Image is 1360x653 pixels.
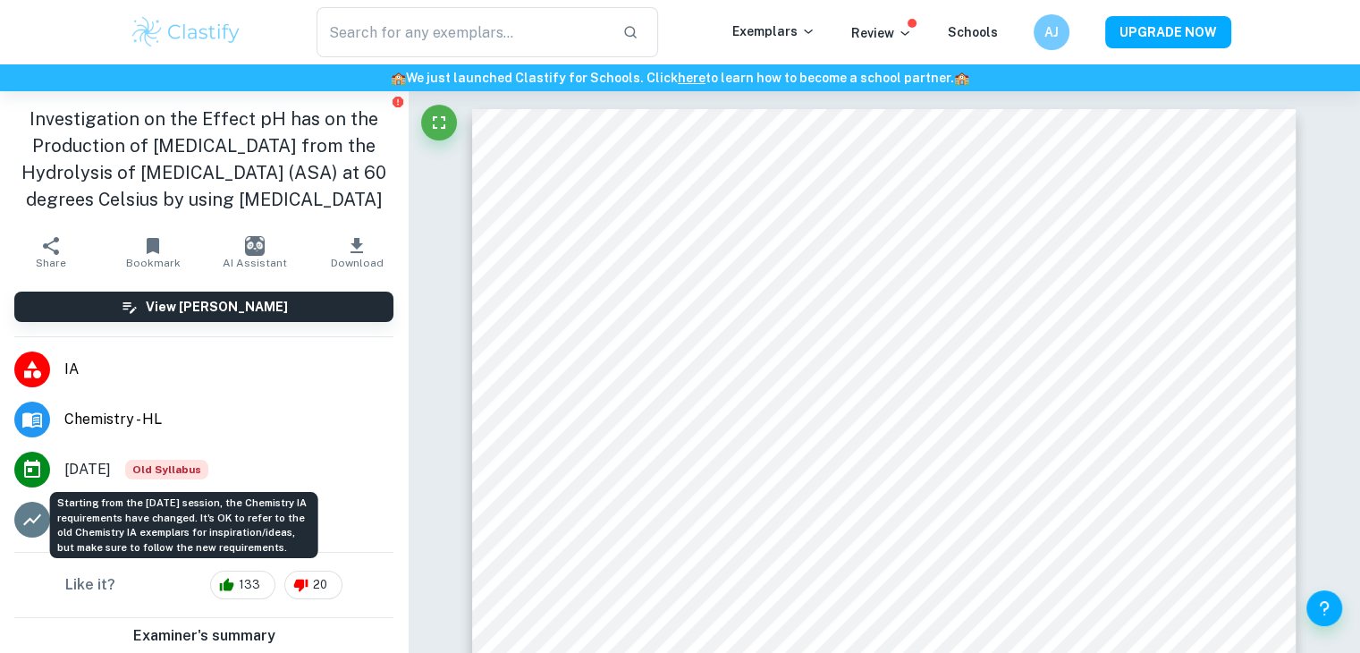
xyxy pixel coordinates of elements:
div: 20 [284,571,342,599]
span: AI Assistant [223,257,287,269]
span: [DATE] [64,459,111,480]
button: AJ [1034,14,1069,50]
span: 20 [303,576,337,594]
span: 🏫 [391,71,406,85]
button: Help and Feedback [1306,590,1342,626]
span: Share [36,257,66,269]
button: View [PERSON_NAME] [14,292,393,322]
button: Report issue [391,95,404,108]
button: Fullscreen [421,105,457,140]
span: IA [64,359,393,380]
h6: AJ [1041,22,1061,42]
span: Chemistry - HL [64,409,393,430]
h6: We just launched Clastify for Schools. Click to learn how to become a school partner. [4,68,1356,88]
span: 133 [229,576,270,594]
a: here [678,71,705,85]
img: AI Assistant [245,236,265,256]
div: 133 [210,571,275,599]
h6: Examiner's summary [7,625,401,647]
span: Download [331,257,384,269]
a: Schools [948,25,998,39]
button: Bookmark [102,227,204,277]
div: Starting from the [DATE] session, the Chemistry IA requirements have changed. It's OK to refer to... [50,492,318,558]
p: Review [851,23,912,43]
span: Bookmark [126,257,181,269]
button: UPGRADE NOW [1105,16,1231,48]
input: Search for any exemplars... [317,7,609,57]
button: AI Assistant [204,227,306,277]
img: Clastify logo [130,14,243,50]
span: 🏫 [954,71,969,85]
h6: View [PERSON_NAME] [146,297,288,317]
h6: Like it? [65,574,115,596]
span: Old Syllabus [125,460,208,479]
h1: Investigation on the Effect pH has on the Production of [MEDICAL_DATA] from the Hydrolysis of [ME... [14,106,393,213]
p: Exemplars [732,21,815,41]
button: Download [306,227,408,277]
div: Starting from the May 2025 session, the Chemistry IA requirements have changed. It's OK to refer ... [125,460,208,479]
